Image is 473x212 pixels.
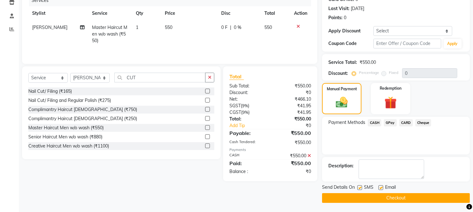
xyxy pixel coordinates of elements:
[328,59,357,66] div: Service Total:
[234,24,241,31] span: 0 %
[136,25,138,30] span: 1
[89,6,132,20] th: Service
[332,96,351,109] img: _cash.svg
[225,116,270,122] div: Total:
[278,122,316,129] div: ₹0
[328,70,348,77] div: Discount:
[242,103,248,108] span: 9%
[328,40,373,47] div: Coupon Code
[217,6,261,20] th: Disc
[360,59,376,66] div: ₹550.00
[328,163,354,169] div: Description:
[225,109,270,116] div: ( )
[225,83,270,89] div: Sub Total:
[270,159,316,167] div: ₹550.00
[322,193,470,203] button: Checkout
[328,119,365,126] span: Payment Methods
[229,147,311,153] div: Payments
[225,103,270,109] div: ( )
[265,25,272,30] span: 550
[225,129,270,137] div: Payable:
[322,184,355,192] span: Send Details On
[28,143,109,149] div: Creative Haircut Men w/o wash (₹1100)
[270,96,316,103] div: ₹466.10
[28,106,137,113] div: Complimantry Haircut [DEMOGRAPHIC_DATA] (₹750)
[364,184,373,192] span: SMS
[28,97,111,104] div: Nail Cut/ Filing and Regular Polish (₹275)
[270,89,316,96] div: ₹0
[373,39,441,48] input: Enter Offer / Coupon Code
[28,115,137,122] div: Complimantry Haircut [DEMOGRAPHIC_DATA] (₹250)
[270,103,316,109] div: ₹41.95
[225,153,270,159] div: CASH
[161,6,217,20] th: Price
[368,119,381,126] span: CASH
[225,89,270,96] div: Discount:
[328,5,349,12] div: Last Visit:
[270,139,316,146] div: ₹550.00
[270,129,316,137] div: ₹550.00
[165,25,172,30] span: 550
[328,28,373,34] div: Apply Discount
[225,96,270,103] div: Net:
[261,6,291,20] th: Total
[221,24,228,31] span: 0 F
[270,83,316,89] div: ₹550.00
[380,86,401,91] label: Redemption
[415,119,431,126] span: Cheque
[32,25,67,30] span: [PERSON_NAME]
[28,88,72,95] div: Nail Cut/ Filing (₹165)
[229,73,244,80] span: Total
[381,95,401,110] img: _gift.svg
[114,73,205,82] input: Search or Scan
[327,86,357,92] label: Manual Payment
[270,116,316,122] div: ₹550.00
[384,119,397,126] span: GPay
[385,184,396,192] span: Email
[351,5,364,12] div: [DATE]
[328,14,343,21] div: Points:
[359,70,379,75] label: Percentage
[444,39,462,48] button: Apply
[92,25,128,43] span: Master Haircut Men w/o wash (₹550)
[270,168,316,175] div: ₹0
[229,109,241,115] span: CGST
[225,139,270,146] div: Cash Tendered:
[399,119,413,126] span: CARD
[270,109,316,116] div: ₹41.95
[28,134,102,140] div: Senior Haircut Men w/o wash (₹880)
[270,153,316,159] div: ₹550.00
[242,110,248,115] span: 9%
[229,103,241,109] span: SGST
[389,70,398,75] label: Fixed
[28,6,89,20] th: Stylist
[230,24,231,31] span: |
[344,14,346,21] div: 0
[225,122,278,129] a: Add Tip
[28,125,104,131] div: Master Haircut Men w/o wash (₹550)
[225,159,270,167] div: Paid:
[225,168,270,175] div: Balance :
[132,6,161,20] th: Qty
[290,6,311,20] th: Action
